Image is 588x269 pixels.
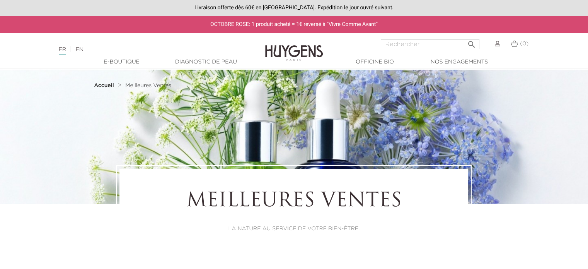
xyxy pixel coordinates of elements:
[76,47,84,52] a: EN
[467,38,476,47] i: 
[381,39,479,49] input: Rechercher
[125,82,171,89] a: Meilleures Ventes
[421,58,498,66] a: Nos engagements
[520,41,528,46] span: (0)
[141,225,447,233] p: LA NATURE AU SERVICE DE VOTRE BIEN-ÊTRE.
[465,37,479,47] button: 
[94,82,116,89] a: Accueil
[55,45,239,54] div: |
[265,33,323,62] img: Huygens
[83,58,160,66] a: E-Boutique
[94,83,114,88] strong: Accueil
[125,83,171,88] span: Meilleures Ventes
[336,58,414,66] a: Officine Bio
[167,58,245,66] a: Diagnostic de peau
[59,47,66,55] a: FR
[141,190,447,213] h1: Meilleures Ventes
